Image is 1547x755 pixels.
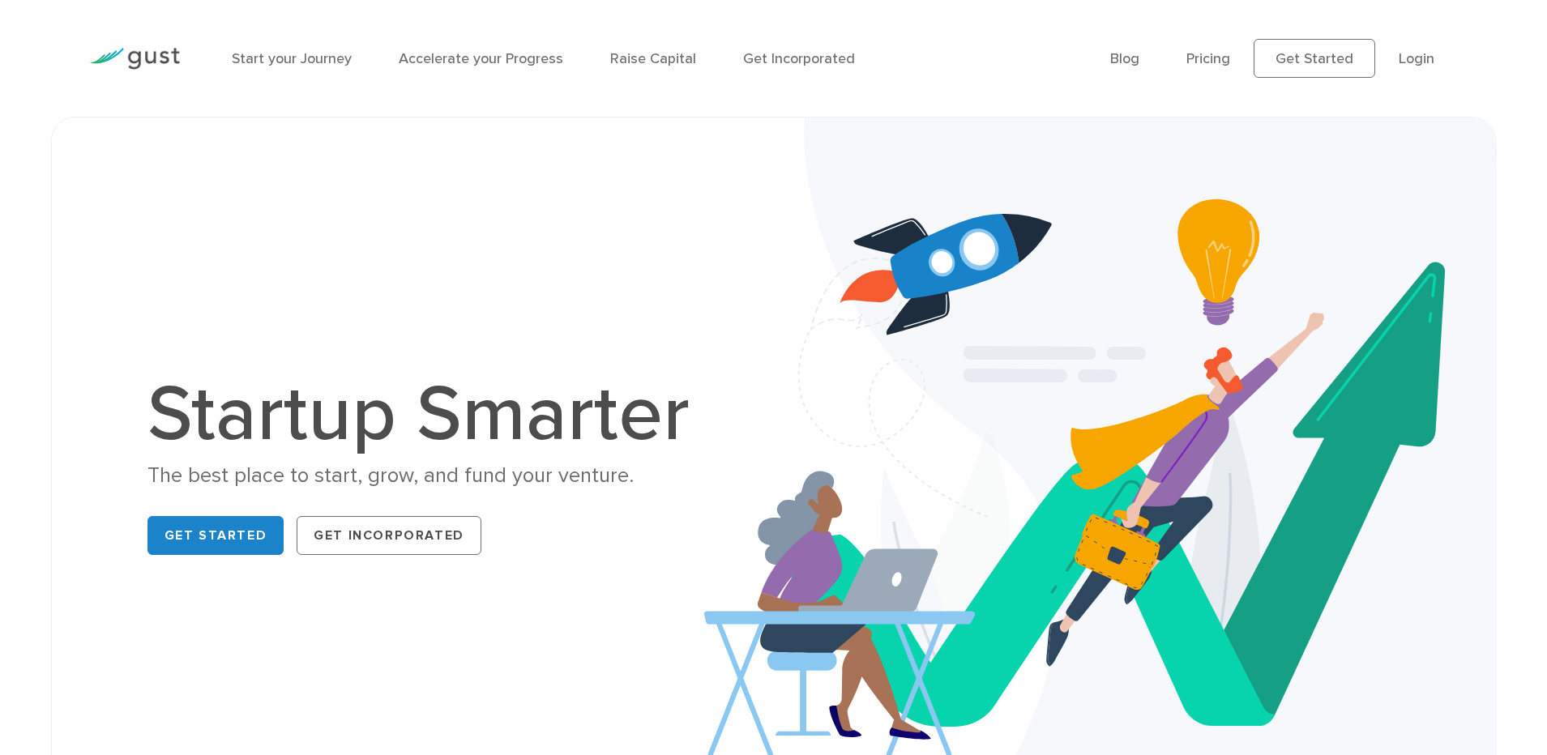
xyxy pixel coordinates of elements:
a: Get Incorporated [297,516,481,555]
img: Gust Logo [89,48,180,70]
a: Get Incorporated [743,50,855,67]
div: The best place to start, grow, and fund your venture. [147,462,707,490]
h1: Startup Smarter [147,376,707,454]
a: Blog [1110,50,1139,67]
a: Login [1399,50,1434,67]
a: Accelerate your Progress [399,50,563,67]
a: Pricing [1186,50,1230,67]
a: Start your Journey [232,50,352,67]
a: Get Started [1254,39,1375,78]
a: Get Started [147,516,284,555]
a: Raise Capital [610,50,696,67]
